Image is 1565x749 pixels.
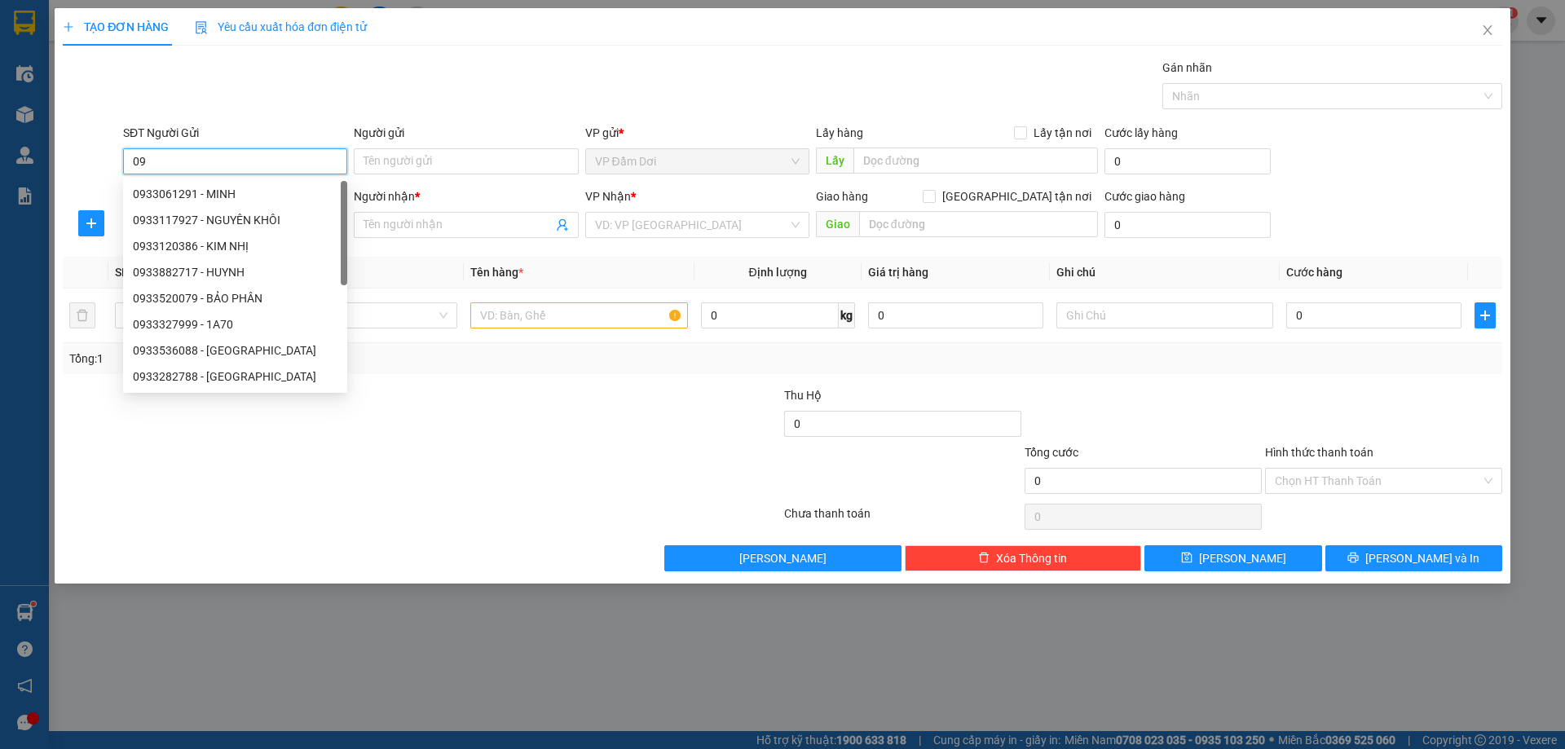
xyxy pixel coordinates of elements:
div: 0933520079 - BẢO PHÂN [123,285,347,311]
div: 0933061291 - MINH [133,185,337,203]
button: Close [1465,8,1510,54]
span: Định lượng [749,266,807,279]
div: 0933117927 - NGUYÊN KHÔI [123,207,347,233]
span: kg [839,302,855,328]
div: 0933882717 - HUYNH [123,259,347,285]
img: icon [195,21,208,34]
span: VP Đầm Dơi [595,149,800,174]
button: save[PERSON_NAME] [1144,545,1321,571]
div: SĐT Người Gửi [123,124,347,142]
span: [PERSON_NAME] và In [1365,549,1479,567]
input: 0 [868,302,1043,328]
span: [GEOGRAPHIC_DATA] tận nơi [936,187,1098,205]
label: Hình thức thanh toán [1265,446,1373,459]
button: deleteXóa Thông tin [905,545,1142,571]
div: 0933120386 - KIM NHỊ [123,233,347,259]
span: Tổng cước [1025,446,1078,459]
div: 0933061291 - MINH [123,181,347,207]
span: Yêu cầu xuất hóa đơn điện tử [195,20,367,33]
span: save [1181,552,1192,565]
input: Cước giao hàng [1104,212,1271,238]
span: delete [978,552,990,565]
span: TẠO ĐƠN HÀNG [63,20,169,33]
input: Dọc đường [853,148,1098,174]
span: Tên hàng [470,266,523,279]
div: Chưa thanh toán [782,504,1023,533]
span: Giao [816,211,859,237]
b: [PERSON_NAME] [94,11,231,31]
span: [PERSON_NAME] [739,549,827,567]
span: user-add [556,218,569,231]
span: plus [63,21,74,33]
div: Người gửi [354,124,578,142]
span: [PERSON_NAME] [1199,549,1286,567]
li: 02839.63.63.63 [7,56,311,77]
div: 0933327999 - 1A70 [133,315,337,333]
span: Thu Hộ [784,389,822,402]
span: close [1481,24,1494,37]
input: VD: Bàn, Ghế [470,302,687,328]
span: phone [94,59,107,73]
div: 0933536088 - [GEOGRAPHIC_DATA] [133,341,337,359]
b: GỬI : VP Đầm Dơi [7,102,183,129]
span: Lấy [816,148,853,174]
span: Giá trị hàng [868,266,928,279]
div: Tổng: 1 [69,350,604,368]
div: 0933117927 - NGUYÊN KHÔI [133,211,337,229]
button: delete [69,302,95,328]
span: plus [79,217,104,230]
div: 0933520079 - BẢO PHÂN [133,289,337,307]
span: Xóa Thông tin [996,549,1067,567]
span: plus [1475,309,1495,322]
button: plus [78,210,104,236]
li: 85 [PERSON_NAME] [7,36,311,56]
label: Cước giao hàng [1104,190,1185,203]
button: printer[PERSON_NAME] và In [1325,545,1502,571]
button: plus [1475,302,1496,328]
div: 0933120386 - KIM NHỊ [133,237,337,255]
th: Ghi chú [1050,257,1280,289]
div: 0933282788 - PHONG KỲ [123,363,347,390]
div: 0933536088 - HÀ [123,337,347,363]
input: Cước lấy hàng [1104,148,1271,174]
span: Lấy hàng [816,126,863,139]
span: Khác [250,303,447,328]
div: Người nhận [354,187,578,205]
label: Gán nhãn [1162,61,1212,74]
button: [PERSON_NAME] [664,545,902,571]
label: Cước lấy hàng [1104,126,1178,139]
div: 0933327999 - 1A70 [123,311,347,337]
span: printer [1347,552,1359,565]
div: 0933282788 - [GEOGRAPHIC_DATA] [133,368,337,386]
span: environment [94,39,107,52]
div: VP gửi [585,124,809,142]
input: Ghi Chú [1056,302,1273,328]
span: Giao hàng [816,190,868,203]
span: VP Nhận [585,190,631,203]
span: Lấy tận nơi [1027,124,1098,142]
span: Cước hàng [1286,266,1342,279]
span: SL [115,266,128,279]
input: Dọc đường [859,211,1098,237]
div: 0933882717 - HUYNH [133,263,337,281]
